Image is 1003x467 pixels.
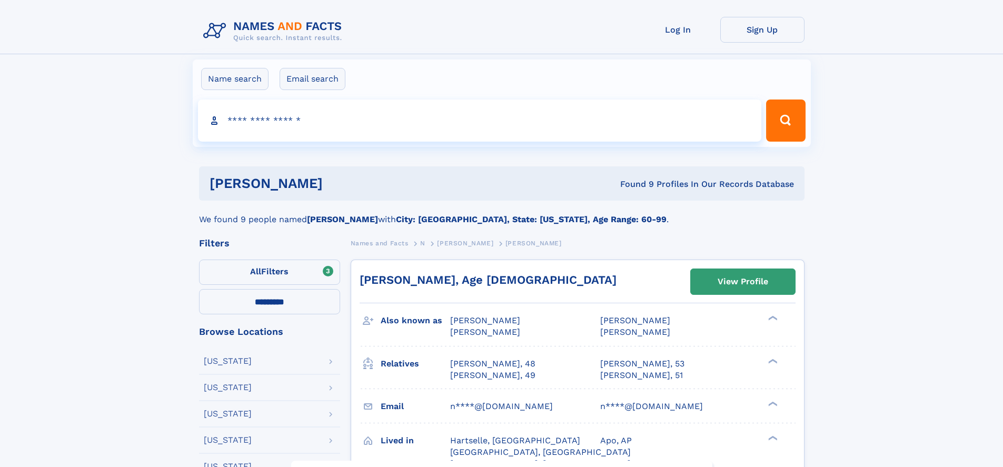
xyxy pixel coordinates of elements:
[691,269,795,294] a: View Profile
[204,357,252,365] div: [US_STATE]
[600,315,670,325] span: [PERSON_NAME]
[199,239,340,248] div: Filters
[381,432,450,450] h3: Lived in
[636,17,720,43] a: Log In
[450,358,535,370] a: [PERSON_NAME], 48
[600,358,684,370] a: [PERSON_NAME], 53
[450,447,631,457] span: [GEOGRAPHIC_DATA], [GEOGRAPHIC_DATA]
[600,370,683,381] a: [PERSON_NAME], 51
[437,240,493,247] span: [PERSON_NAME]
[766,315,778,322] div: ❯
[250,266,261,276] span: All
[718,270,768,294] div: View Profile
[450,435,580,445] span: Hartselle, [GEOGRAPHIC_DATA]
[396,214,667,224] b: City: [GEOGRAPHIC_DATA], State: [US_STATE], Age Range: 60-99
[420,240,425,247] span: N
[280,68,345,90] label: Email search
[199,260,340,285] label: Filters
[198,100,762,142] input: search input
[450,370,535,381] a: [PERSON_NAME], 49
[766,434,778,441] div: ❯
[471,178,794,190] div: Found 9 Profiles In Our Records Database
[360,273,617,286] a: [PERSON_NAME], Age [DEMOGRAPHIC_DATA]
[720,17,805,43] a: Sign Up
[204,383,252,392] div: [US_STATE]
[381,355,450,373] h3: Relatives
[420,236,425,250] a: N
[766,100,805,142] button: Search Button
[450,327,520,337] span: [PERSON_NAME]
[204,436,252,444] div: [US_STATE]
[351,236,409,250] a: Names and Facts
[766,357,778,364] div: ❯
[437,236,493,250] a: [PERSON_NAME]
[381,398,450,415] h3: Email
[600,435,632,445] span: Apo, AP
[450,315,520,325] span: [PERSON_NAME]
[210,177,472,190] h1: [PERSON_NAME]
[505,240,562,247] span: [PERSON_NAME]
[199,327,340,336] div: Browse Locations
[381,312,450,330] h3: Also known as
[600,327,670,337] span: [PERSON_NAME]
[307,214,378,224] b: [PERSON_NAME]
[199,17,351,45] img: Logo Names and Facts
[766,400,778,407] div: ❯
[201,68,269,90] label: Name search
[204,410,252,418] div: [US_STATE]
[199,201,805,226] div: We found 9 people named with .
